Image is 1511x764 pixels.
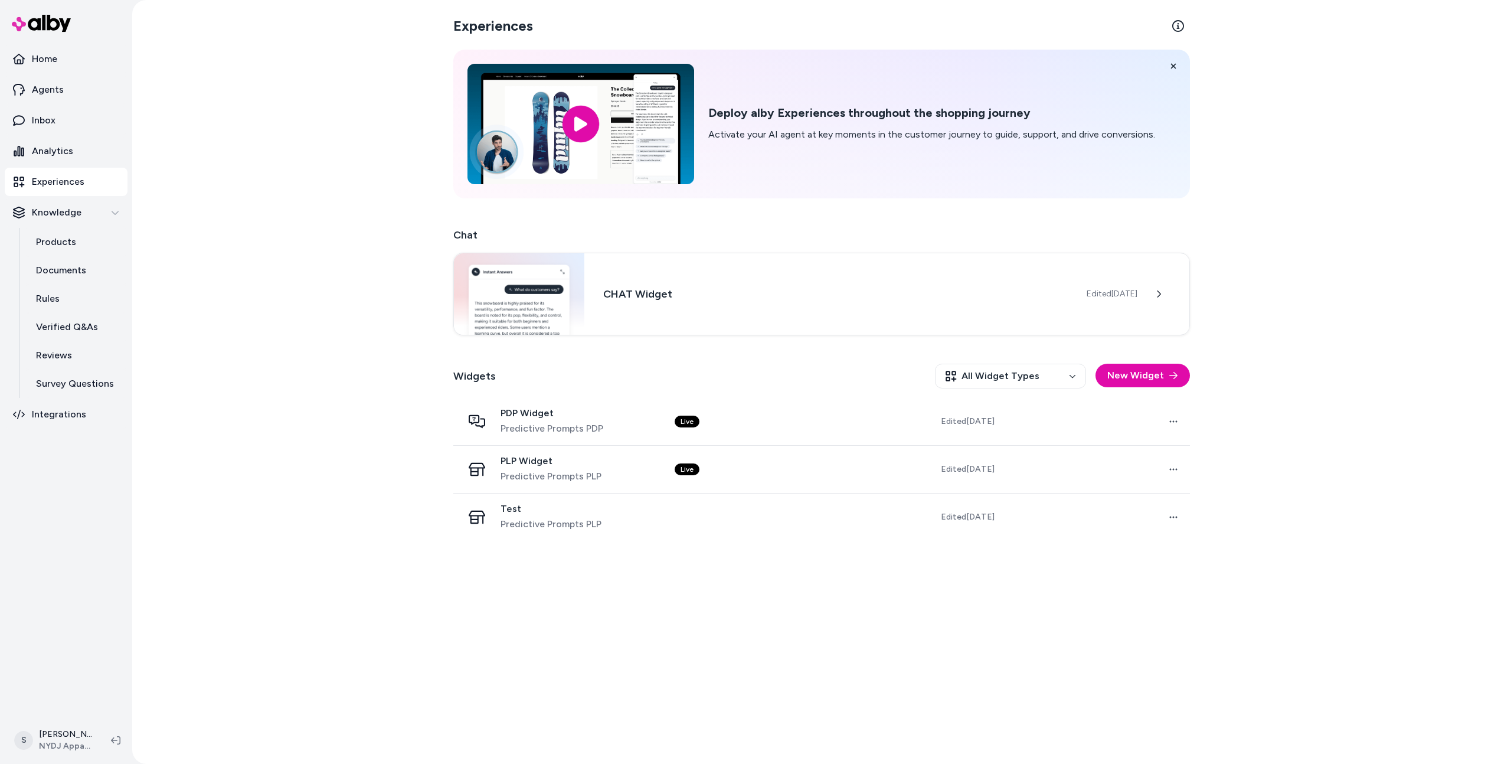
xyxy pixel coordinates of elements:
[32,205,81,220] p: Knowledge
[501,469,601,484] span: Predictive Prompts PLP
[12,15,71,32] img: alby Logo
[5,400,127,429] a: Integrations
[501,503,601,515] span: Test
[39,740,92,752] span: NYDJ Apparel
[32,52,57,66] p: Home
[5,106,127,135] a: Inbox
[24,228,127,256] a: Products
[14,731,33,750] span: S
[454,253,584,335] img: Chat widget
[39,729,92,740] p: [PERSON_NAME]
[1087,288,1137,300] span: Edited [DATE]
[36,235,76,249] p: Products
[24,341,127,370] a: Reviews
[675,416,699,427] div: Live
[501,407,603,419] span: PDP Widget
[7,721,102,759] button: S[PERSON_NAME]NYDJ Apparel
[24,313,127,341] a: Verified Q&As
[24,285,127,313] a: Rules
[5,168,127,196] a: Experiences
[32,144,73,158] p: Analytics
[501,455,601,467] span: PLP Widget
[708,106,1155,120] h2: Deploy alby Experiences throughout the shopping journey
[708,128,1155,142] p: Activate your AI agent at key moments in the customer journey to guide, support, and drive conver...
[453,17,533,35] h2: Experiences
[36,377,114,391] p: Survey Questions
[36,348,72,363] p: Reviews
[501,517,601,531] span: Predictive Prompts PLP
[603,286,1068,302] h3: CHAT Widget
[32,113,55,128] p: Inbox
[941,416,995,427] span: Edited [DATE]
[941,511,995,523] span: Edited [DATE]
[941,463,995,475] span: Edited [DATE]
[36,263,86,277] p: Documents
[453,253,1190,335] a: Chat widgetCHAT WidgetEdited[DATE]
[501,422,603,436] span: Predictive Prompts PDP
[32,83,64,97] p: Agents
[5,45,127,73] a: Home
[935,364,1086,388] button: All Widget Types
[32,175,84,189] p: Experiences
[1095,364,1190,387] button: New Widget
[453,368,496,384] h2: Widgets
[36,320,98,334] p: Verified Q&As
[453,227,1190,243] h2: Chat
[24,370,127,398] a: Survey Questions
[5,76,127,104] a: Agents
[36,292,60,306] p: Rules
[24,256,127,285] a: Documents
[5,198,127,227] button: Knowledge
[675,463,699,475] div: Live
[5,137,127,165] a: Analytics
[32,407,86,422] p: Integrations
